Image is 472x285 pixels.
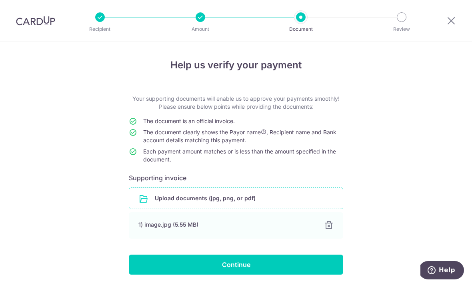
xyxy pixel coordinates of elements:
p: Recipient [70,25,130,33]
span: The document clearly shows the Payor name , Recipient name and Bank account details matching this... [143,129,336,143]
iframe: Opens a widget where you can find more information [420,261,464,281]
span: Each payment amount matches or is less than the amount specified in the document. [143,148,336,163]
p: Amount [171,25,230,33]
img: CardUp [16,16,55,26]
p: Review [372,25,431,33]
h6: Supporting invoice [129,173,343,183]
span: The document is an official invoice. [143,118,235,124]
div: Upload documents (jpg, png, or pdf) [129,187,343,209]
div: 1) image.jpg (5.55 MB) [138,221,314,229]
input: Continue [129,255,343,275]
p: Document [271,25,330,33]
p: Your supporting documents will enable us to approve your payments smoothly! Please ensure below p... [129,95,343,111]
h4: Help us verify your payment [129,58,343,72]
